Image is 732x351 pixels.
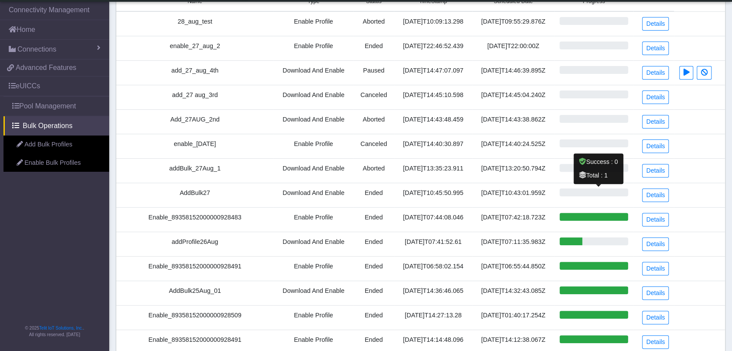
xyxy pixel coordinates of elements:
[3,136,109,154] a: Add Bulk Profiles
[273,60,353,85] td: Download And Enable
[642,66,669,80] a: Details
[353,183,394,207] td: Ended
[472,183,554,207] td: [DATE]T10:43:01.959Z
[394,232,472,256] td: [DATE]T07:41:52.61
[394,109,472,134] td: [DATE]T14:43:48.459
[273,158,353,183] td: Download And Enable
[642,237,669,251] a: Details
[642,188,669,202] a: Details
[353,85,394,109] td: Canceled
[472,60,554,85] td: [DATE]T14:46:39.895Z
[472,256,554,281] td: [DATE]T06:55:44.850Z
[23,121,73,131] span: Bulk Operations
[472,207,554,232] td: [DATE]T07:42:18.723Z
[472,158,554,183] td: [DATE]T13:20:50.794Z
[579,172,608,179] span: Total : 1
[273,256,353,281] td: Enable Profile
[642,311,669,324] a: Details
[642,17,669,31] a: Details
[394,183,472,207] td: [DATE]T10:45:50.995
[353,60,394,85] td: Paused
[17,44,56,55] span: Connections
[472,281,554,305] td: [DATE]T14:32:43.085Z
[39,326,83,330] a: Telit IoT Solutions, Inc.
[353,256,394,281] td: Ended
[472,134,554,158] td: [DATE]T14:40:24.525Z
[394,207,472,232] td: [DATE]T07:44:08.046
[3,97,109,116] a: Pool Management
[394,158,472,183] td: [DATE]T13:35:23.911
[116,207,273,232] td: Enable_89358152000000928483
[642,42,669,55] a: Details
[116,281,273,305] td: AddBulk25Aug_01
[642,139,669,153] a: Details
[472,36,554,60] td: [DATE]T22:00:00Z
[273,232,353,256] td: Download And Enable
[353,207,394,232] td: Ended
[394,85,472,109] td: [DATE]T14:45:10.598
[273,281,353,305] td: Download And Enable
[3,154,109,172] a: Enable Bulk Profiles
[273,85,353,109] td: Download And Enable
[116,109,273,134] td: Add_27AUG_2nd
[394,281,472,305] td: [DATE]T14:36:46.065
[116,36,273,60] td: enable_27_aug_2
[273,207,353,232] td: Enable Profile
[642,335,669,349] a: Details
[642,213,669,226] a: Details
[472,109,554,134] td: [DATE]T14:43:38.862Z
[3,116,109,136] a: Bulk Operations
[116,134,273,158] td: enable_[DATE]
[642,90,669,104] a: Details
[273,36,353,60] td: Enable Profile
[116,11,273,36] td: 28_aug_test
[116,232,273,256] td: addProfile26Aug
[394,60,472,85] td: [DATE]T14:47:07.097
[116,305,273,330] td: Enable_89358152000000928509
[16,63,76,73] span: Advanced Features
[472,305,554,330] td: [DATE]T01:40:17.254Z
[353,232,394,256] td: Ended
[579,158,618,165] span: Success : 0
[273,109,353,134] td: Download And Enable
[394,134,472,158] td: [DATE]T14:40:30.897
[394,36,472,60] td: [DATE]T22:46:52.439
[353,109,394,134] td: Aborted
[642,164,669,177] a: Details
[116,85,273,109] td: add_27 aug_3rd
[353,158,394,183] td: Aborted
[394,305,472,330] td: [DATE]T14:27:13.28
[472,11,554,36] td: [DATE]T09:55:29.876Z
[116,256,273,281] td: Enable_89358152000000928491
[472,85,554,109] td: [DATE]T14:45:04.240Z
[273,134,353,158] td: Enable Profile
[394,256,472,281] td: [DATE]T06:58:02.154
[273,11,353,36] td: Enable Profile
[353,11,394,36] td: Aborted
[642,262,669,275] a: Details
[353,134,394,158] td: Canceled
[116,158,273,183] td: addBulk_27Aug_1
[394,11,472,36] td: [DATE]T10:09:13.298
[116,183,273,207] td: AddBulk27
[273,183,353,207] td: Download And Enable
[353,305,394,330] td: Ended
[642,115,669,129] a: Details
[642,286,669,300] a: Details
[116,60,273,85] td: add_27_aug_4th
[273,305,353,330] td: Enable Profile
[353,281,394,305] td: Ended
[353,36,394,60] td: Ended
[472,232,554,256] td: [DATE]T07:11:35.983Z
